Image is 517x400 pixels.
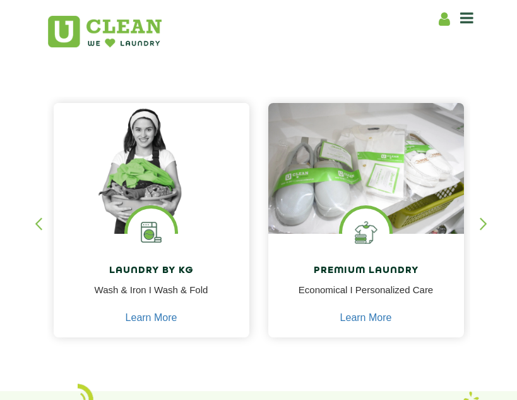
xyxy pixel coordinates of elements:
p: Economical I Personalized Care [278,283,455,312]
a: Learn More [126,312,177,324]
img: Shoes Cleaning [342,209,389,256]
img: laundry washing machine [128,209,175,256]
h4: Premium Laundry [278,265,455,277]
p: Wash & Iron I Wash & Fold [63,283,240,312]
img: laundry done shoes and clothes [268,103,464,234]
img: a girl with laundry basket [54,103,249,234]
h4: Laundry by Kg [63,265,240,277]
a: Learn More [340,312,392,324]
img: UClean Laundry and Dry Cleaning [48,16,162,47]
